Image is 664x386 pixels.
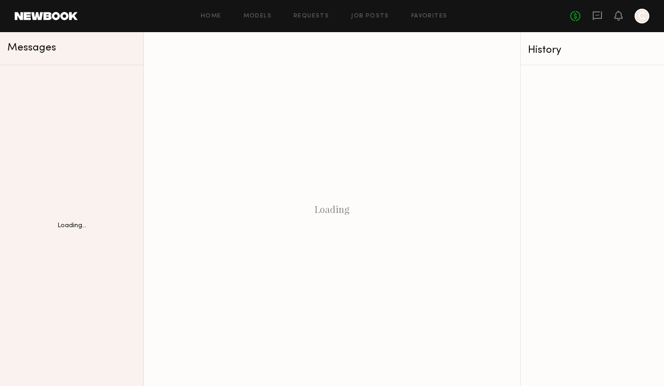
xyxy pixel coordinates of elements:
div: Loading... [57,223,86,229]
a: Models [244,13,272,19]
a: C [635,9,649,23]
a: Job Posts [351,13,389,19]
a: Favorites [411,13,448,19]
span: Messages [7,43,56,53]
a: Requests [294,13,329,19]
div: History [528,45,657,56]
a: Home [201,13,221,19]
div: Loading [144,32,520,386]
